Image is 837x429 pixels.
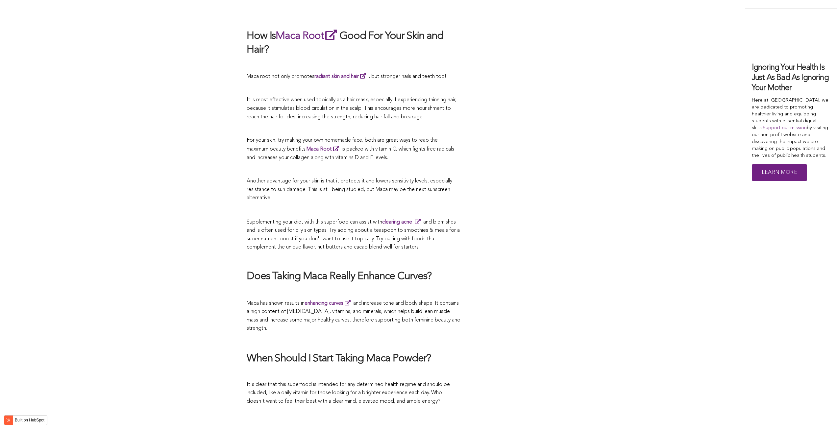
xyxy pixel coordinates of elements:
strong: clearing acne [382,220,412,225]
span: For your skin, try making your own homemade face, both are great ways to reap the maximum beauty ... [247,138,438,152]
span: Maca root not only promotes , but stronger nails and teeth too! [247,74,446,79]
span: Maca has shown results in and increase tone and body shape. It contains a high content of [MEDICA... [247,301,460,331]
button: Built on HubSpot [4,415,47,425]
span: Supplementing your diet with this superfood can assist with and blemishes and is often used for o... [247,220,460,250]
span: Another advantage for your skin is that it protects it and lowers sensitivity levels, especially ... [247,179,452,201]
img: HubSpot sprocket logo [4,416,12,424]
a: enhancing curves [305,301,353,306]
strong: enhancing curves [305,301,343,306]
h2: When Should I Start Taking Maca Powder? [247,352,460,366]
a: Maca Root [307,147,342,152]
span: It's clear that this superfood is intended for any determined health regime and should be include... [247,382,450,404]
span: Maca Root [307,147,332,152]
a: clearing acne [382,220,423,225]
h2: Does Taking Maca Really Enhance Curves? [247,270,460,284]
a: radiant skin and hair [314,74,369,79]
a: Maca Root [276,31,339,41]
label: Built on HubSpot [12,416,47,424]
a: Learn More [752,164,807,181]
span: It is most effective when used topically as a hair mask, especially if experiencing thinning hair... [247,97,456,119]
h2: How Is Good For Your Skin and Hair? [247,28,460,57]
span: is packed with vitamin C, which fights free radicals and increases your collagen along with vitam... [247,147,454,160]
